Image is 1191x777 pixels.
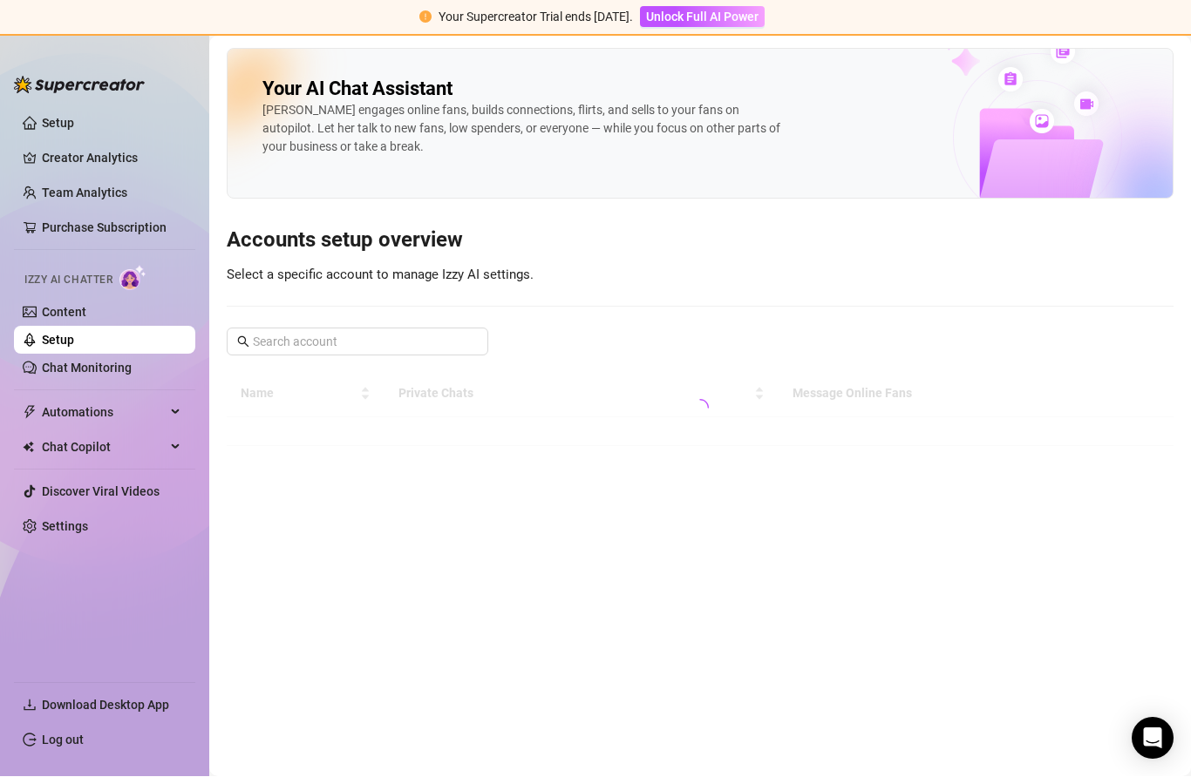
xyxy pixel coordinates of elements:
span: Chat Copilot [42,434,166,462]
button: Unlock Full AI Power [640,7,765,28]
a: Setup [42,334,74,348]
span: Download Desktop App [42,699,169,713]
img: ai-chatter-content-library-cLFOSyPT.png [902,21,1173,199]
a: Unlock Full AI Power [640,10,765,24]
a: Log out [42,733,84,747]
div: Open Intercom Messenger [1132,718,1174,760]
span: Izzy AI Chatter [24,273,112,289]
img: logo-BBDzfeDw.svg [14,77,145,94]
a: Content [42,306,86,320]
div: [PERSON_NAME] engages online fans, builds connections, flirts, and sells to your fans on autopilo... [262,102,786,157]
span: Automations [42,399,166,427]
span: loading [691,400,709,417]
h2: Your AI Chat Assistant [262,78,453,102]
img: AI Chatter [119,266,146,291]
a: Purchase Subscription [42,214,181,242]
a: Setup [42,117,74,131]
input: Search account [253,333,464,352]
a: Team Analytics [42,186,127,200]
span: thunderbolt [23,406,37,420]
a: Discover Viral Videos [42,485,160,499]
span: exclamation-circle [419,11,432,24]
span: Unlock Full AI Power [646,10,759,24]
a: Settings [42,520,88,534]
span: Your Supercreator Trial ends [DATE]. [439,10,633,24]
h3: Accounts setup overview [227,227,1174,255]
span: Select a specific account to manage Izzy AI settings. [227,267,534,283]
a: Creator Analytics [42,145,181,172]
span: search [237,336,249,348]
img: Chat Copilot [23,442,34,454]
span: download [23,699,37,713]
a: Chat Monitoring [42,361,132,375]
